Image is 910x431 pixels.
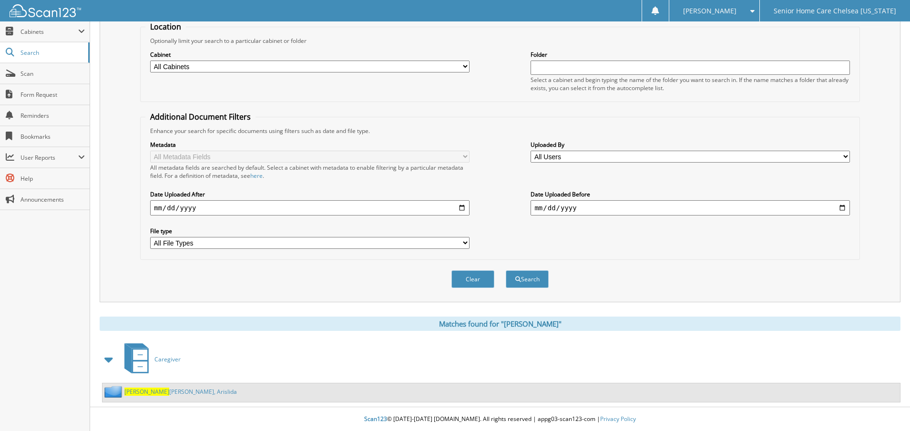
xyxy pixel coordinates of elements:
label: Metadata [150,141,470,149]
span: Cabinets [20,28,78,36]
span: Scan123 [364,415,387,423]
span: Announcements [20,195,85,204]
span: [PERSON_NAME] [683,8,736,14]
div: Enhance your search for specific documents using filters such as date and file type. [145,127,855,135]
label: File type [150,227,470,235]
input: end [531,200,850,215]
button: Search [506,270,549,288]
label: Date Uploaded Before [531,190,850,198]
span: Bookmarks [20,133,85,141]
span: Help [20,174,85,183]
legend: Location [145,21,186,32]
span: [PERSON_NAME] [124,388,169,396]
legend: Additional Document Filters [145,112,256,122]
a: [PERSON_NAME][PERSON_NAME], Arislida [124,388,237,396]
span: Scan [20,70,85,78]
div: Matches found for "[PERSON_NAME]" [100,317,900,331]
div: © [DATE]-[DATE] [DOMAIN_NAME]. All rights reserved | appg03-scan123-com | [90,408,910,431]
span: Senior Home Care Chelsea [US_STATE] [774,8,896,14]
div: Select a cabinet and begin typing the name of the folder you want to search in. If the name match... [531,76,850,92]
button: Clear [451,270,494,288]
img: scan123-logo-white.svg [10,4,81,17]
span: User Reports [20,154,78,162]
span: Caregiver [154,355,181,363]
label: Uploaded By [531,141,850,149]
div: Optionally limit your search to a particular cabinet or folder [145,37,855,45]
div: All metadata fields are searched by default. Select a cabinet with metadata to enable filtering b... [150,164,470,180]
span: Reminders [20,112,85,120]
span: Form Request [20,91,85,99]
a: here [250,172,263,180]
a: Caregiver [119,340,181,378]
input: start [150,200,470,215]
label: Date Uploaded After [150,190,470,198]
label: Folder [531,51,850,59]
label: Cabinet [150,51,470,59]
span: Search [20,49,83,57]
img: folder2.png [104,386,124,398]
a: Privacy Policy [600,415,636,423]
iframe: Chat Widget [862,385,910,431]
